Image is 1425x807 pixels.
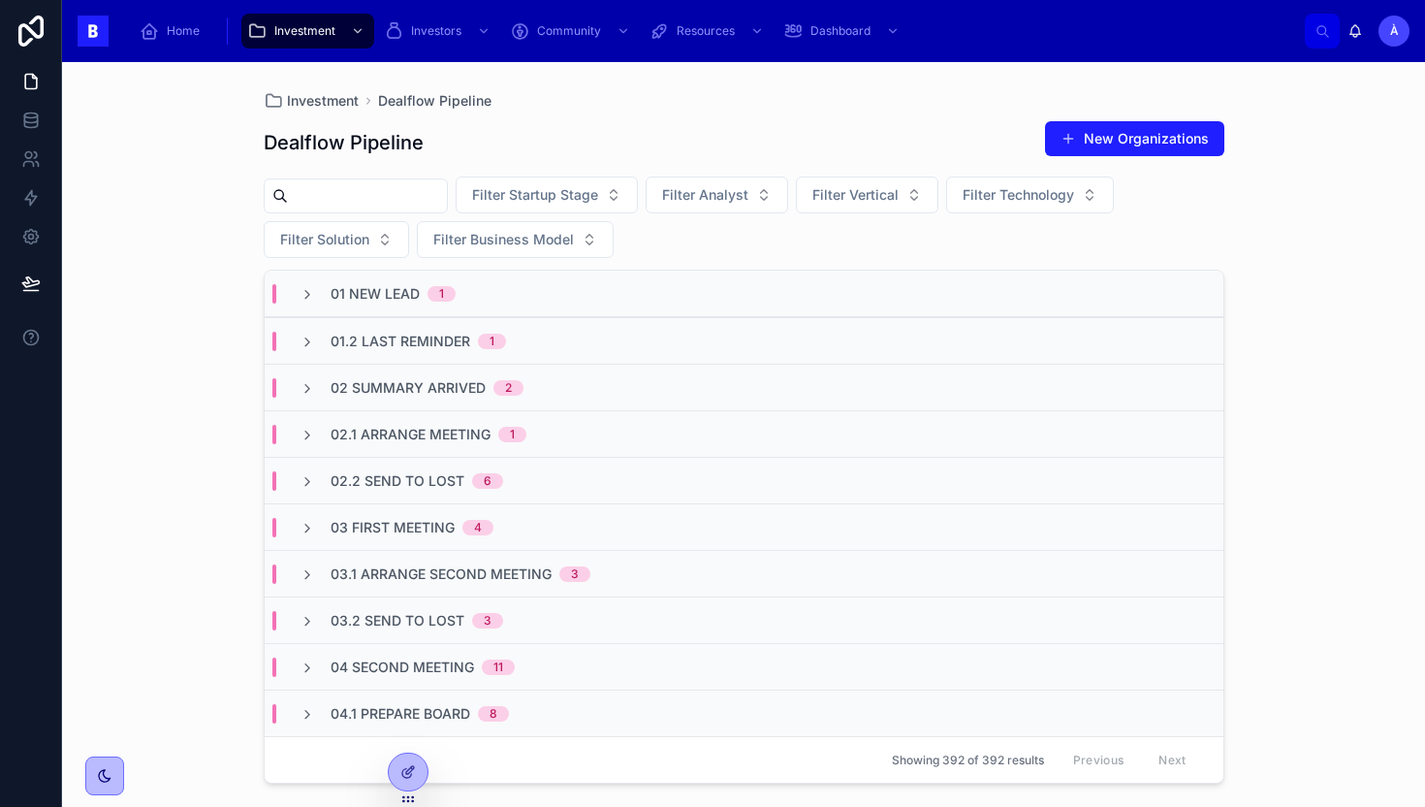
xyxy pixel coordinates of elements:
[331,425,491,444] span: 02.1 Arrange Meeting
[411,23,461,39] span: Investors
[456,177,638,213] button: Select Button
[946,177,1114,213] button: Select Button
[167,23,200,39] span: Home
[662,185,748,205] span: Filter Analyst
[474,520,482,535] div: 4
[274,23,335,39] span: Investment
[1045,121,1224,156] button: New Organizations
[484,473,491,489] div: 6
[331,518,455,537] span: 03 First Meeting
[264,91,359,111] a: Investment
[677,23,735,39] span: Resources
[472,185,598,205] span: Filter Startup Stage
[810,23,871,39] span: Dashboard
[124,10,1305,52] div: scrollable content
[280,230,369,249] span: Filter Solution
[571,566,579,582] div: 3
[504,14,640,48] a: Community
[812,185,899,205] span: Filter Vertical
[331,378,486,398] span: 02 Summary Arrived
[510,427,515,442] div: 1
[505,380,512,396] div: 2
[439,286,444,302] div: 1
[493,660,503,675] div: 11
[892,753,1044,768] span: Showing 392 of 392 results
[537,23,601,39] span: Community
[644,14,774,48] a: Resources
[78,16,109,47] img: App logo
[963,185,1074,205] span: Filter Technology
[484,613,491,629] div: 3
[264,129,424,156] h1: Dealflow Pipeline
[331,658,474,677] span: 04 Second Meeting
[331,284,420,304] span: 01 New Lead
[331,332,470,351] span: 01.2 Last Reminder
[287,91,359,111] span: Investment
[490,334,494,349] div: 1
[378,91,491,111] a: Dealflow Pipeline
[331,704,470,724] span: 04.1 Prepare Board
[777,14,909,48] a: Dashboard
[378,14,500,48] a: Investors
[433,230,574,249] span: Filter Business Model
[646,177,788,213] button: Select Button
[241,14,374,48] a: Investment
[490,706,497,722] div: 8
[417,221,614,258] button: Select Button
[331,565,552,584] span: 03.1 Arrange Second Meeting
[331,611,464,630] span: 03.2 Send to Lost
[331,471,464,491] span: 02.2 Send To Lost
[264,221,409,258] button: Select Button
[796,177,938,213] button: Select Button
[134,14,213,48] a: Home
[1390,23,1399,39] span: À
